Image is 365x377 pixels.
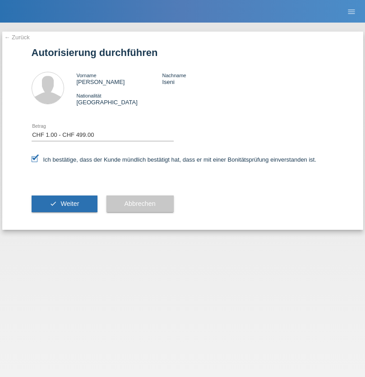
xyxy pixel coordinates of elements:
[347,7,356,16] i: menu
[77,73,97,78] span: Vorname
[77,92,162,106] div: [GEOGRAPHIC_DATA]
[32,47,334,58] h1: Autorisierung durchführen
[50,200,57,207] i: check
[77,93,102,98] span: Nationalität
[5,34,30,41] a: ← Zurück
[32,195,97,213] button: check Weiter
[77,72,162,85] div: [PERSON_NAME]
[342,9,360,14] a: menu
[162,73,186,78] span: Nachname
[125,200,156,207] span: Abbrechen
[60,200,79,207] span: Weiter
[106,195,174,213] button: Abbrechen
[162,72,248,85] div: Iseni
[32,156,317,163] label: Ich bestätige, dass der Kunde mündlich bestätigt hat, dass er mit einer Bonitätsprüfung einversta...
